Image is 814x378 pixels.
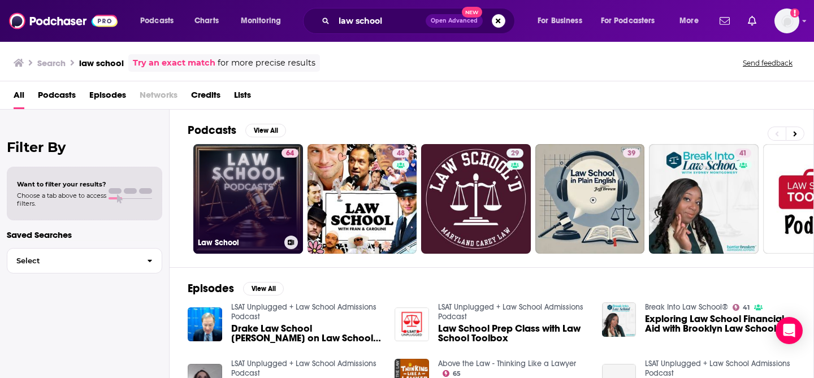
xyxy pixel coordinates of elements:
a: 39 [535,144,645,254]
span: For Podcasters [601,13,655,29]
span: Charts [194,13,219,29]
h2: Podcasts [188,123,236,137]
img: Law School Prep Class with Law School Toolbox [395,307,429,342]
a: 64 [282,149,298,158]
a: EpisodesView All [188,281,284,296]
h3: Law School [198,238,280,247]
a: PodcastsView All [188,123,286,137]
a: Show notifications dropdown [743,11,761,31]
a: LSAT Unplugged + Law School Admissions Podcast [231,302,376,321]
span: Networks [140,86,177,109]
img: User Profile [774,8,799,33]
img: Drake Law School Dean on Law School Admissions + US News Law School Rankings [188,307,222,342]
button: Send feedback [739,58,796,68]
img: Exploring Law School Financial Aid with Brooklyn Law School [602,302,637,337]
a: Show notifications dropdown [715,11,734,31]
span: 48 [397,148,405,159]
span: for more precise results [218,57,315,69]
button: open menu [594,12,672,30]
button: open menu [530,12,596,30]
a: LSAT Unplugged + Law School Admissions Podcast [645,359,790,378]
button: View All [243,282,284,296]
a: 29 [506,149,523,158]
div: Open Intercom Messenger [776,317,803,344]
a: 29 [421,144,531,254]
span: Logged in as mijal [774,8,799,33]
a: All [14,86,24,109]
span: 41 [743,305,750,310]
button: open menu [233,12,296,30]
a: 41 [735,149,751,158]
img: Podchaser - Follow, Share and Rate Podcasts [9,10,118,32]
span: Open Advanced [431,18,478,24]
a: Episodes [89,86,126,109]
span: More [679,13,699,29]
a: Lists [234,86,251,109]
span: 65 [453,371,461,376]
p: Saved Searches [7,229,162,240]
div: Search podcasts, credits, & more... [314,8,526,34]
span: 64 [286,148,294,159]
span: 41 [739,148,747,159]
a: Podcasts [38,86,76,109]
h2: Episodes [188,281,234,296]
a: Exploring Law School Financial Aid with Brooklyn Law School [645,314,795,333]
input: Search podcasts, credits, & more... [334,12,426,30]
a: 41 [649,144,759,254]
span: Monitoring [241,13,281,29]
span: Podcasts [140,13,174,29]
span: 29 [511,148,519,159]
a: 39 [623,149,640,158]
svg: Add a profile image [790,8,799,18]
span: Choose a tab above to access filters. [17,192,106,207]
span: New [462,7,482,18]
span: Want to filter your results? [17,180,106,188]
a: Credits [191,86,220,109]
button: open menu [672,12,713,30]
span: Select [7,257,138,264]
span: Drake Law School [PERSON_NAME] on Law School Admissions + US News Law School Rankings [231,324,382,343]
button: Show profile menu [774,8,799,33]
span: For Business [538,13,582,29]
button: View All [245,124,286,137]
h2: Filter By [7,139,162,155]
a: 64Law School [193,144,303,254]
a: Drake Law School Dean on Law School Admissions + US News Law School Rankings [231,324,382,343]
a: 48 [392,149,409,158]
a: Law School Prep Class with Law School Toolbox [438,324,588,343]
a: Charts [187,12,226,30]
button: Select [7,248,162,273]
a: 48 [308,144,417,254]
a: 41 [733,304,750,311]
h3: law school [79,58,124,68]
button: Open AdvancedNew [426,14,483,28]
a: Try an exact match [133,57,215,69]
a: 65 [443,370,461,377]
a: LSAT Unplugged + Law School Admissions Podcast [438,302,583,321]
span: 39 [627,148,635,159]
a: LSAT Unplugged + Law School Admissions Podcast [231,359,376,378]
button: open menu [132,12,188,30]
h3: Search [37,58,66,68]
a: Above the Law - Thinking Like a Lawyer [438,359,576,368]
a: Break Into Law School® [645,302,728,312]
